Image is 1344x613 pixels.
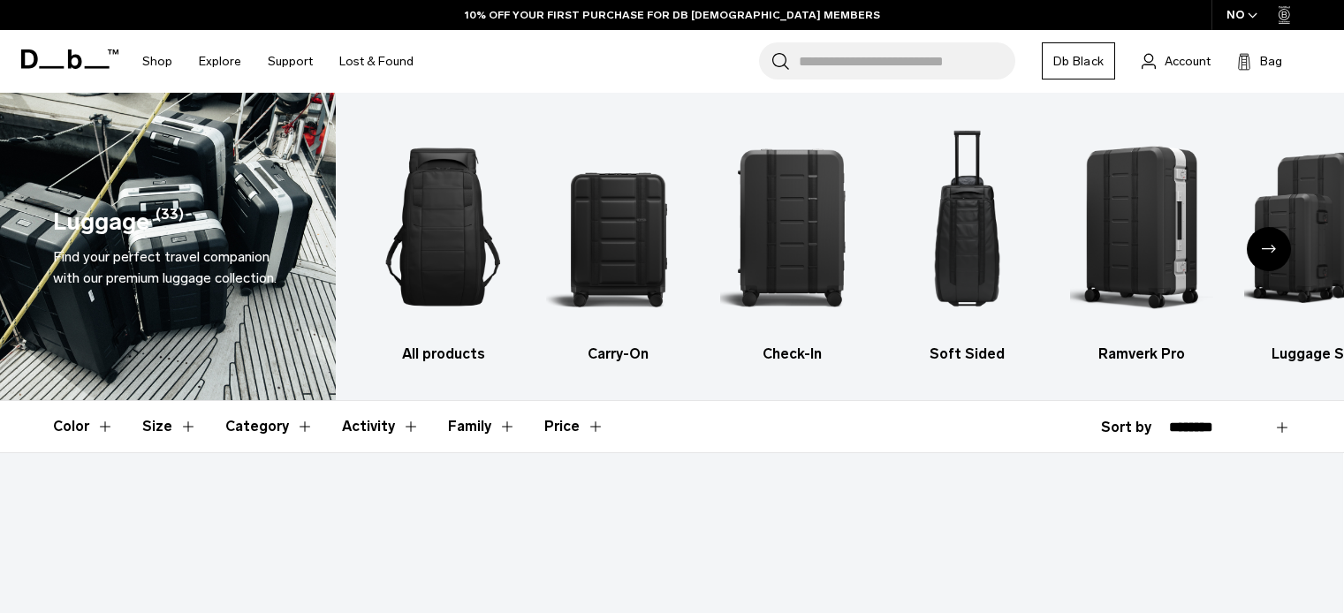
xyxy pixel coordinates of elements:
[1247,227,1291,271] div: Next slide
[142,401,197,452] button: Toggle Filter
[895,119,1039,365] a: Db Soft Sided
[546,119,690,335] img: Db
[895,119,1039,365] li: 4 / 6
[342,401,420,452] button: Toggle Filter
[1070,119,1214,335] img: Db
[546,119,690,365] li: 2 / 6
[720,119,864,365] li: 3 / 6
[268,30,313,93] a: Support
[895,344,1039,365] h3: Soft Sided
[720,119,864,335] img: Db
[142,30,172,93] a: Shop
[465,7,880,23] a: 10% OFF YOUR FIRST PURCHASE FOR DB [DEMOGRAPHIC_DATA] MEMBERS
[546,119,690,365] a: Db Carry-On
[371,119,515,365] a: Db All products
[720,119,864,365] a: Db Check-In
[1165,52,1211,71] span: Account
[1070,344,1214,365] h3: Ramverk Pro
[53,204,149,240] h1: Luggage
[720,344,864,365] h3: Check-In
[1042,42,1115,79] a: Db Black
[339,30,414,93] a: Lost & Found
[544,401,604,452] button: Toggle Price
[156,204,184,240] span: (33)
[371,344,515,365] h3: All products
[448,401,516,452] button: Toggle Filter
[1070,119,1214,365] a: Db Ramverk Pro
[129,30,427,93] nav: Main Navigation
[53,248,277,286] span: Find your perfect travel companion with our premium luggage collection.
[199,30,241,93] a: Explore
[371,119,515,365] li: 1 / 6
[1070,119,1214,365] li: 5 / 6
[1237,50,1282,72] button: Bag
[225,401,314,452] button: Toggle Filter
[895,119,1039,335] img: Db
[53,401,114,452] button: Toggle Filter
[371,119,515,335] img: Db
[1142,50,1211,72] a: Account
[546,344,690,365] h3: Carry-On
[1260,52,1282,71] span: Bag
